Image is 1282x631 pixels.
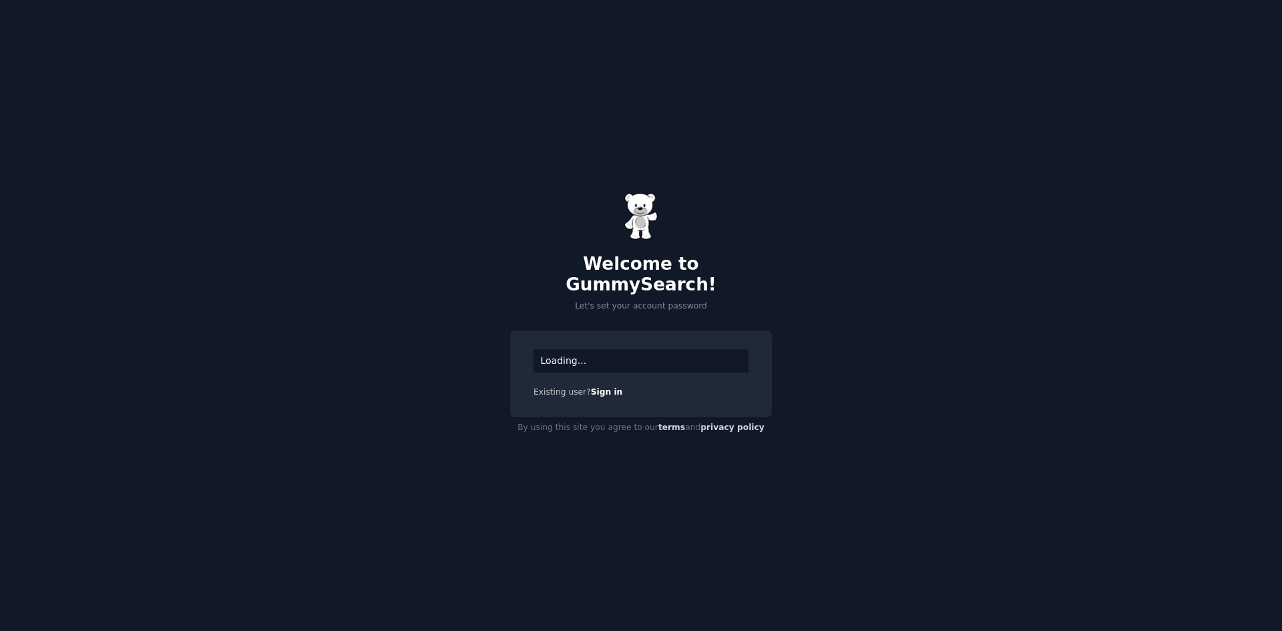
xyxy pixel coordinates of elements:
a: privacy policy [700,423,765,432]
div: By using this site you agree to our and [510,417,772,439]
span: Existing user? [533,387,591,397]
h2: Welcome to GummySearch! [510,254,772,296]
p: Let's set your account password [510,300,772,312]
div: Loading... [533,349,749,373]
a: Sign in [591,387,623,397]
img: Gummy Bear [624,193,658,240]
a: terms [658,423,685,432]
